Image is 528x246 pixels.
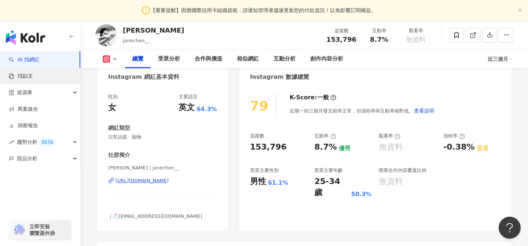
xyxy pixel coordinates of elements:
[179,93,198,100] div: 主要語言
[443,142,474,153] div: -0.38%
[518,8,522,12] span: close
[326,36,356,43] span: 153,796
[158,55,180,63] div: 受眾分析
[518,8,522,13] button: close
[17,84,32,101] span: 資源庫
[9,56,40,63] a: searchAI 找網紅
[314,133,336,139] div: 互動率
[314,176,349,199] div: 25-34 歲
[443,133,465,139] div: 漲粉率
[317,93,329,102] div: 一般
[29,223,55,236] span: 立即安裝 瀏覽器外掛
[250,73,309,81] div: Instagram 數據總覽
[9,106,38,113] a: 商案媒合
[237,55,259,63] div: 相似網紅
[95,24,117,46] img: KOL Avatar
[326,27,356,34] div: 追蹤數
[123,26,184,35] div: [PERSON_NAME]
[379,167,426,174] div: 商業合作內容覆蓋比例
[108,165,217,171] span: [PERSON_NAME] | janechen__
[379,142,403,153] div: 無資料
[12,224,26,236] img: chrome extension
[488,53,513,65] div: 近三個月
[250,167,279,174] div: 受眾主要性別
[314,167,343,174] div: 受眾主要年齡
[132,55,143,63] div: 總覽
[115,177,169,184] div: [URL][DOMAIN_NAME]
[108,213,202,219] span: ｜📩[EMAIL_ADDRESS][DOMAIN_NAME]
[17,150,37,167] span: 競品分析
[108,73,179,81] div: Instagram 網紅基本資料
[108,177,217,184] a: [URL][DOMAIN_NAME]
[179,102,195,113] div: 英文
[9,122,38,129] a: 洞察報告
[9,140,14,145] span: rise
[310,55,343,63] div: 創作內容分析
[402,27,430,34] div: 觀看率
[150,6,376,14] span: 【重要提醒】因應國際信用卡組織規範，請通知管理者儘速更新您的付款資訊！以免影響訂閱權益。
[339,144,351,153] div: 優秀
[379,176,403,187] div: 無資料
[290,93,336,102] div: K-Score :
[250,142,287,153] div: 153,796
[9,73,33,80] a: 找貼文
[314,142,337,153] div: 8.7%
[290,103,435,118] div: 近期一到三個月發文頻率正常，但漲粉率與互動率相對低。
[379,133,400,139] div: 觀看率
[39,139,56,146] div: BETA
[477,144,488,153] div: 普通
[250,176,266,187] div: 男性
[6,30,45,45] img: logo
[499,217,521,239] iframe: Help Scout Beacon - Open
[250,133,264,139] div: 追蹤數
[17,134,56,150] span: 趨勢分析
[108,102,116,113] div: 女
[268,179,289,187] div: 61.1%
[414,108,434,114] span: 查看說明
[406,36,426,43] span: 無資料
[365,27,393,34] div: 互動率
[351,190,372,198] div: 50.3%
[123,38,149,43] span: janechen__
[108,151,130,159] div: 社群簡介
[274,55,296,63] div: 互動分析
[414,103,435,118] button: 查看說明
[197,105,217,113] span: 64.3%
[250,98,268,113] div: 79
[108,124,130,132] div: 網紅類型
[108,93,118,100] div: 性別
[195,55,222,63] div: 合作與價值
[108,134,217,140] span: 日常話題 · 寵物
[10,220,71,240] a: chrome extension立即安裝 瀏覽器外掛
[370,36,388,43] span: 8.7%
